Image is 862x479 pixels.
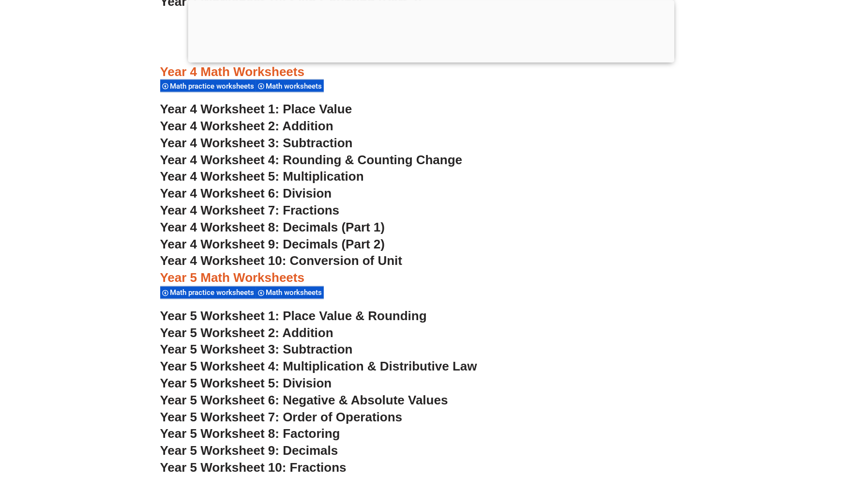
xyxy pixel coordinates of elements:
[266,289,325,297] span: Math worksheets
[160,170,364,184] a: Year 4 Worksheet 5: Multiplication
[170,289,257,297] span: Math practice worksheets
[160,102,352,117] a: Year 4 Worksheet 1: Place Value
[160,79,256,93] div: Math practice worksheets
[160,461,347,475] a: Year 5 Worksheet 10: Fractions
[160,376,332,391] a: Year 5 Worksheet 5: Division
[256,79,324,93] div: Math worksheets
[160,237,385,252] a: Year 4 Worksheet 9: Decimals (Part 2)
[160,270,702,287] h3: Year 5 Math Worksheets
[160,136,353,151] a: Year 4 Worksheet 3: Subtraction
[701,370,862,479] iframe: Chat Widget
[160,220,385,235] a: Year 4 Worksheet 8: Decimals (Part 1)
[160,286,256,299] div: Math practice worksheets
[160,326,333,340] a: Year 5 Worksheet 2: Addition
[160,254,403,268] a: Year 4 Worksheet 10: Conversion of Unit
[160,186,332,201] a: Year 4 Worksheet 6: Division
[160,203,340,218] a: Year 4 Worksheet 7: Fractions
[160,64,702,80] h3: Year 4 Math Worksheets
[160,153,463,168] a: Year 4 Worksheet 4: Rounding & Counting Change
[160,393,448,408] a: Year 5 Worksheet 6: Negative & Absolute Values
[160,119,333,134] a: Year 4 Worksheet 2: Addition
[160,444,338,458] a: Year 5 Worksheet 9: Decimals
[266,82,325,91] span: Math worksheets
[160,410,403,425] a: Year 5 Worksheet 7: Order of Operations
[160,427,340,441] a: Year 5 Worksheet 8: Factoring
[256,286,324,299] div: Math worksheets
[170,82,257,91] span: Math practice worksheets
[160,342,353,357] a: Year 5 Worksheet 3: Subtraction
[160,309,427,324] a: Year 5 Worksheet 1: Place Value & Rounding
[160,359,477,374] a: Year 5 Worksheet 4: Multiplication & Distributive Law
